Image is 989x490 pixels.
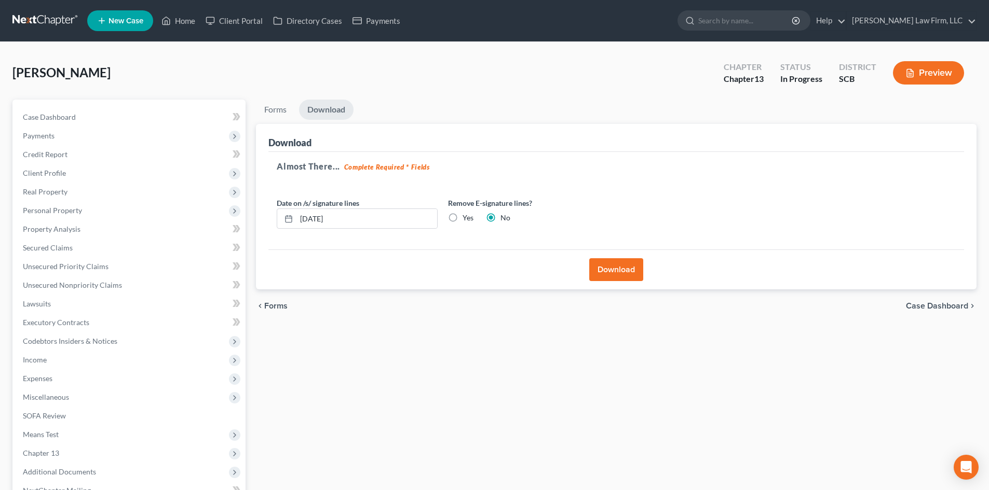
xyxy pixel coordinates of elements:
[15,257,246,276] a: Unsecured Priority Claims
[268,11,347,30] a: Directory Cases
[296,209,437,229] input: MM/DD/YYYY
[256,100,295,120] a: Forms
[754,74,764,83] span: 13
[12,65,111,80] span: [PERSON_NAME]
[15,145,246,164] a: Credit Report
[23,131,55,140] span: Payments
[109,17,143,25] span: New Case
[264,302,288,310] span: Forms
[23,355,47,364] span: Income
[954,455,979,480] div: Open Intercom Messenger
[256,302,264,310] i: chevron_left
[780,73,822,85] div: In Progress
[23,281,122,289] span: Unsecured Nonpriority Claims
[23,318,89,327] span: Executory Contracts
[15,239,246,257] a: Secured Claims
[23,243,73,252] span: Secured Claims
[500,213,510,223] label: No
[589,258,643,281] button: Download
[23,430,59,439] span: Means Test
[200,11,268,30] a: Client Portal
[268,136,311,149] div: Download
[724,73,764,85] div: Chapter
[906,302,968,310] span: Case Dashboard
[15,276,246,295] a: Unsecured Nonpriority Claims
[347,11,405,30] a: Payments
[23,187,67,196] span: Real Property
[780,61,822,73] div: Status
[463,213,473,223] label: Yes
[299,100,354,120] a: Download
[15,108,246,127] a: Case Dashboard
[724,61,764,73] div: Chapter
[847,11,976,30] a: [PERSON_NAME] Law Firm, LLC
[23,113,76,121] span: Case Dashboard
[23,374,52,383] span: Expenses
[23,262,109,271] span: Unsecured Priority Claims
[15,220,246,239] a: Property Analysis
[893,61,964,85] button: Preview
[448,198,609,208] label: Remove E-signature lines?
[23,337,117,345] span: Codebtors Insiders & Notices
[839,61,876,73] div: District
[23,449,59,457] span: Chapter 13
[156,11,200,30] a: Home
[23,299,51,308] span: Lawsuits
[698,11,793,30] input: Search by name...
[344,163,430,171] strong: Complete Required * Fields
[906,302,977,310] a: Case Dashboard chevron_right
[256,302,302,310] button: chevron_left Forms
[15,407,246,425] a: SOFA Review
[23,169,66,177] span: Client Profile
[15,313,246,332] a: Executory Contracts
[277,160,956,173] h5: Almost There...
[23,225,80,233] span: Property Analysis
[968,302,977,310] i: chevron_right
[277,198,359,208] label: Date on /s/ signature lines
[23,467,96,476] span: Additional Documents
[23,206,82,215] span: Personal Property
[23,411,66,420] span: SOFA Review
[23,150,67,159] span: Credit Report
[15,295,246,313] a: Lawsuits
[839,73,876,85] div: SCB
[23,393,69,401] span: Miscellaneous
[811,11,846,30] a: Help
